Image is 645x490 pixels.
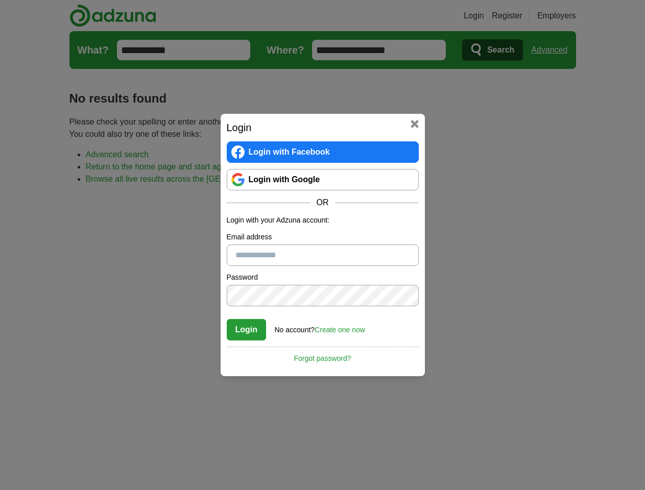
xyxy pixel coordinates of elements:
[310,197,335,209] span: OR
[227,232,419,242] label: Email address
[227,215,419,226] p: Login with your Adzuna account:
[315,326,365,334] a: Create one now
[227,272,419,283] label: Password
[227,319,267,340] button: Login
[275,318,365,335] div: No account?
[227,169,419,190] a: Login with Google
[227,347,419,364] a: Forgot password?
[227,120,419,135] h2: Login
[227,141,419,163] a: Login with Facebook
